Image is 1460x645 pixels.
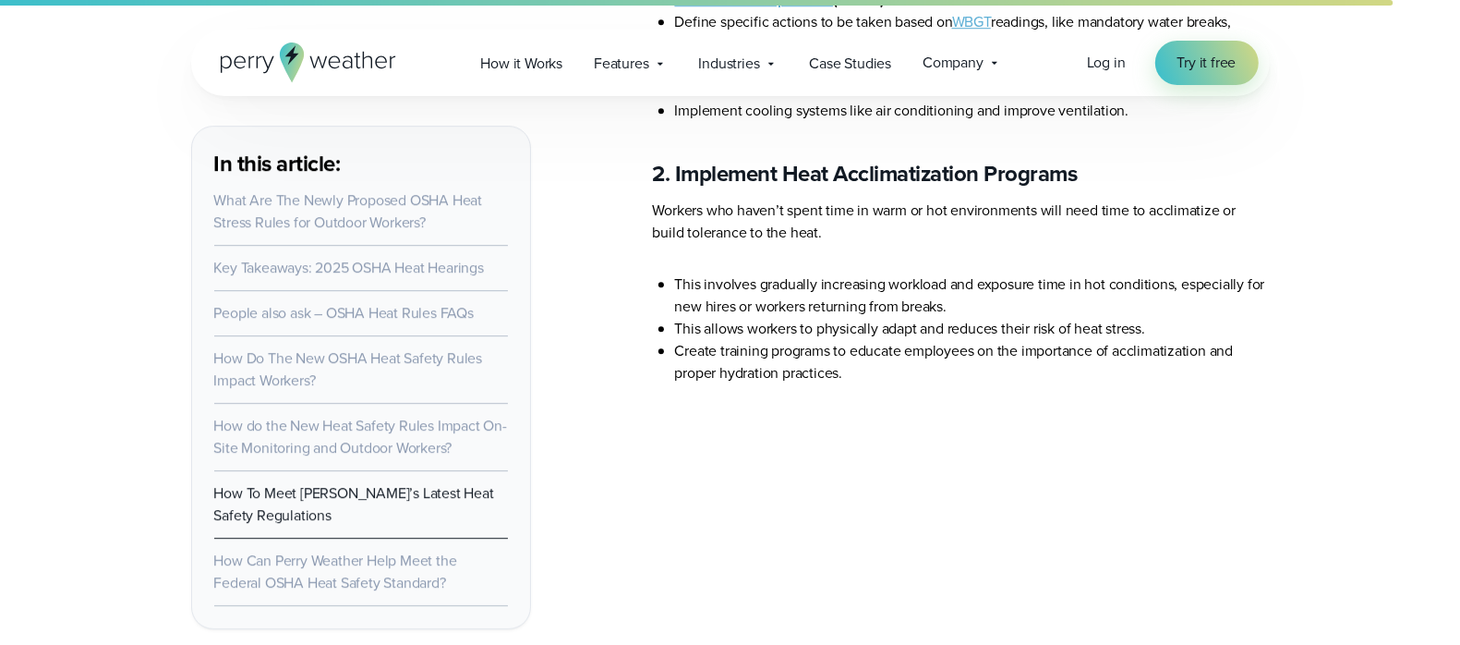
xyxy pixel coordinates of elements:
a: Log in [1087,52,1126,74]
span: Features [594,53,648,75]
a: How it Works [465,44,579,82]
a: How do the New Heat Safety Rules Impact On-Site Monitoring and Outdoor Workers? [214,415,507,458]
span: How it Works [481,53,563,75]
p: Workers who haven’t spent time in warm or hot environments will need time to acclimatize or build... [653,200,1270,244]
span: Try it free [1177,52,1237,74]
a: Key Takeaways: 2025 OSHA Heat Hearings [214,257,484,278]
span: Company [923,52,983,74]
span: Case Studies [810,53,892,75]
li: Define specific actions to be taken based on readings, like mandatory water breaks, adjustments t... [675,11,1270,55]
span: Industries [699,53,760,75]
a: Case Studies [794,44,908,82]
a: How To Meet [PERSON_NAME]’s Latest Heat Safety Regulations [214,482,494,526]
a: How Can Perry Weather Help Meet the Federal OSHA Heat Safety Standard? [214,550,457,593]
li: Create training programs to educate employees on the importance of acclimatization and proper hyd... [675,340,1270,384]
h3: In this article: [214,149,508,178]
span: Log in [1087,52,1126,73]
li: This involves gradually increasing workload and exposure time in hot conditions, especially for n... [675,274,1270,318]
a: People also ask – OSHA Heat Rules FAQs [214,302,474,323]
a: How Do The New OSHA Heat Safety Rules Impact Workers? [214,347,483,391]
li: This allows workers to physically adapt and reduces their risk of heat stress. [675,318,1270,340]
a: What Are The Newly Proposed OSHA Heat Stress Rules for Outdoor Workers? [214,189,483,233]
strong: 2. Implement Heat Acclimatization Programs [653,157,1078,190]
li: Implement cooling systems like air conditioning and improve ventilation. [675,100,1270,122]
a: WBGT [952,11,991,32]
a: Try it free [1155,41,1259,85]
